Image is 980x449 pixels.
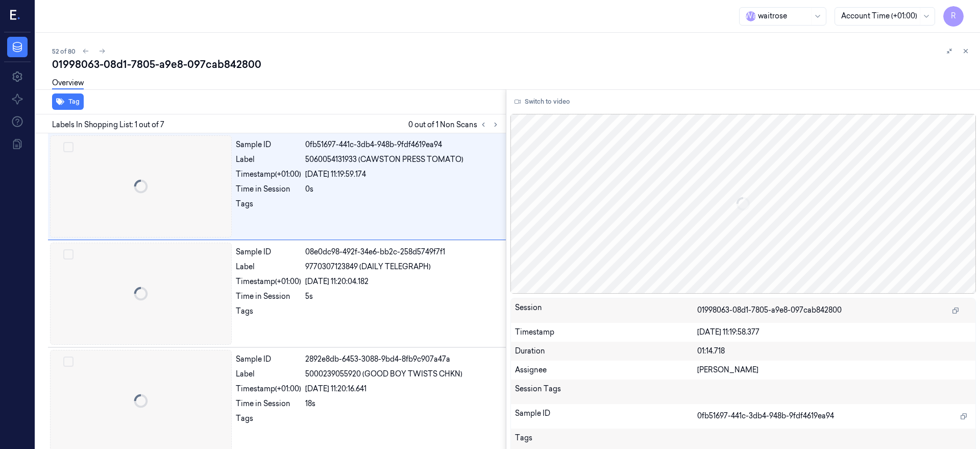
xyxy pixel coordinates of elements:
div: 18s [305,398,500,409]
div: [PERSON_NAME] [697,365,971,375]
div: 08e0dc98-492f-34e6-bb2c-258d5749f7f1 [305,247,500,257]
div: Tags [236,306,301,322]
span: 5000239055920 (GOOD BOY TWISTS CHKN) [305,369,462,380]
div: [DATE] 11:19:59.174 [305,169,500,180]
div: [DATE] 11:19:58.377 [697,327,971,338]
span: 9770307123849 (DAILY TELEGRAPH) [305,262,431,272]
div: Sample ID [236,247,301,257]
div: Sample ID [236,139,301,150]
button: Tag [52,93,84,110]
div: 01998063-08d1-7805-a9e8-097cab842800 [52,57,972,72]
div: Session [515,302,698,319]
div: Tags [236,413,301,430]
div: Sample ID [515,408,698,424]
span: 0 out of 1 Non Scans [408,119,502,131]
div: Timestamp [515,327,698,338]
button: Switch to video [510,93,574,110]
div: Timestamp (+01:00) [236,276,301,287]
a: Overview [52,78,84,89]
div: Duration [515,346,698,357]
div: Label [236,369,301,380]
div: Session Tags [515,384,698,400]
div: Assignee [515,365,698,375]
button: R [943,6,964,27]
div: 01:14.718 [697,346,971,357]
div: Tags [515,433,698,449]
div: Sample ID [236,354,301,365]
span: 0fb51697-441c-3db4-948b-9fdf4619ea94 [697,411,834,421]
button: Select row [63,357,73,367]
span: 5060054131933 (CAWSTON PRESS TOMATO) [305,154,463,165]
div: Label [236,154,301,165]
button: Select row [63,249,73,259]
span: Labels In Shopping List: 1 out of 7 [52,120,164,130]
div: Timestamp (+01:00) [236,384,301,394]
button: Select row [63,142,73,152]
div: Time in Session [236,398,301,409]
div: 2892e8db-6453-3088-9bd4-8fb9c907a47a [305,354,500,365]
div: 0s [305,184,500,195]
div: Label [236,262,301,272]
div: Timestamp (+01:00) [236,169,301,180]
div: [DATE] 11:20:04.182 [305,276,500,287]
span: W a [746,11,756,21]
div: [DATE] 11:20:16.641 [305,384,500,394]
div: 5s [305,291,500,302]
div: Tags [236,199,301,215]
span: 52 of 80 [52,47,76,56]
div: Time in Session [236,184,301,195]
div: Time in Session [236,291,301,302]
div: 0fb51697-441c-3db4-948b-9fdf4619ea94 [305,139,500,150]
span: 01998063-08d1-7805-a9e8-097cab842800 [697,305,842,316]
